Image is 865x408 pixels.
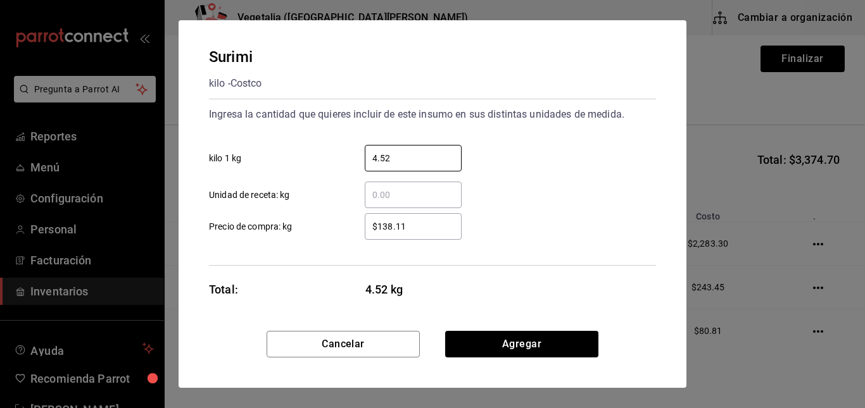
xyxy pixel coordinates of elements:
span: kilo 1 kg [209,152,241,165]
div: Ingresa la cantidad que quieres incluir de este insumo en sus distintas unidades de medida. [209,104,656,125]
div: kilo - Costco [209,73,262,94]
button: Agregar [445,331,598,357]
input: kilo 1 kg [365,151,462,166]
span: Unidad de receta: kg [209,189,290,202]
input: Precio de compra: kg [365,219,462,234]
div: Surimi [209,46,262,68]
div: Total: [209,281,238,298]
input: Unidad de receta: kg [365,187,462,202]
span: Precio de compra: kg [209,220,293,233]
button: Cancelar [267,331,420,357]
span: 4.52 kg [365,281,462,298]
